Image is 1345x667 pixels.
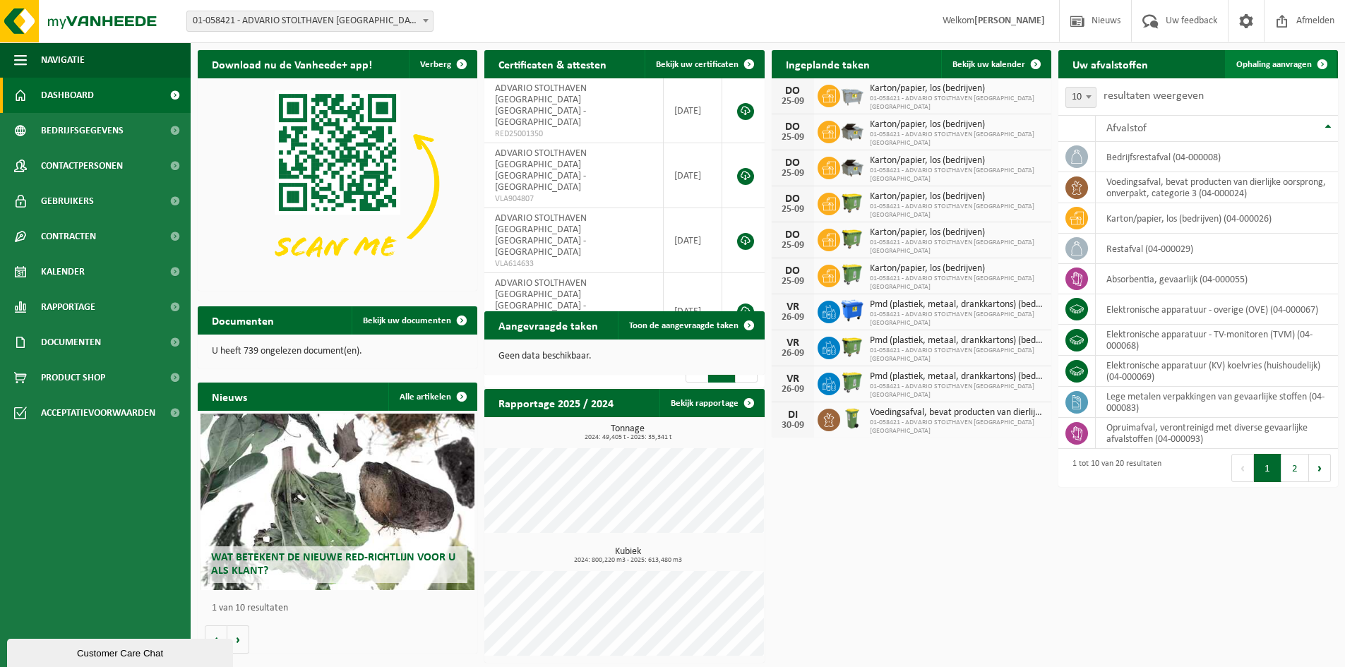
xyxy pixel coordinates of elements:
[870,167,1044,184] span: 01-058421 - ADVARIO STOLTHAVEN [GEOGRAPHIC_DATA] [GEOGRAPHIC_DATA]
[1096,203,1338,234] td: karton/papier, los (bedrijven) (04-000026)
[629,321,739,330] span: Toon de aangevraagde taken
[1309,454,1331,482] button: Next
[41,184,94,219] span: Gebruikers
[870,227,1044,239] span: Karton/papier, los (bedrijven)
[1066,88,1096,107] span: 10
[779,265,807,277] div: DO
[495,83,587,128] span: ADVARIO STOLTHAVEN [GEOGRAPHIC_DATA] [GEOGRAPHIC_DATA] - [GEOGRAPHIC_DATA]
[1231,454,1254,482] button: Previous
[41,395,155,431] span: Acceptatievoorwaarden
[664,143,722,208] td: [DATE]
[840,83,864,107] img: WB-2500-GAL-GY-01
[495,278,587,323] span: ADVARIO STOLTHAVEN [GEOGRAPHIC_DATA] [GEOGRAPHIC_DATA] - [GEOGRAPHIC_DATA]
[840,191,864,215] img: WB-1100-HPE-GN-50
[205,625,227,654] button: Vorige
[779,349,807,359] div: 26-09
[212,603,470,613] p: 1 van 10 resultaten
[495,128,652,140] span: RED25001350
[840,335,864,359] img: WB-1100-HPE-GN-50
[41,289,95,325] span: Rapportage
[41,219,96,254] span: Contracten
[870,155,1044,167] span: Karton/papier, los (bedrijven)
[645,50,763,78] a: Bekijk uw certificaten
[1096,418,1338,449] td: opruimafval, verontreinigd met diverse gevaarlijke afvalstoffen (04-000093)
[779,97,807,107] div: 25-09
[388,383,476,411] a: Alle artikelen
[656,60,739,69] span: Bekijk uw certificaten
[974,16,1045,26] strong: [PERSON_NAME]
[779,169,807,179] div: 25-09
[41,148,123,184] span: Contactpersonen
[870,131,1044,148] span: 01-058421 - ADVARIO STOLTHAVEN [GEOGRAPHIC_DATA] [GEOGRAPHIC_DATA]
[363,316,451,325] span: Bekijk uw documenten
[779,301,807,313] div: VR
[840,227,864,251] img: WB-1100-HPE-GN-50
[41,78,94,113] span: Dashboard
[495,213,587,258] span: ADVARIO STOLTHAVEN [GEOGRAPHIC_DATA] [GEOGRAPHIC_DATA] - [GEOGRAPHIC_DATA]
[870,299,1044,311] span: Pmd (plastiek, metaal, drankkartons) (bedrijven)
[495,148,587,193] span: ADVARIO STOLTHAVEN [GEOGRAPHIC_DATA] [GEOGRAPHIC_DATA] - [GEOGRAPHIC_DATA]
[1096,264,1338,294] td: absorbentia, gevaarlijk (04-000055)
[870,275,1044,292] span: 01-058421 - ADVARIO STOLTHAVEN [GEOGRAPHIC_DATA] [GEOGRAPHIC_DATA]
[352,306,476,335] a: Bekijk uw documenten
[41,113,124,148] span: Bedrijfsgegevens
[870,263,1044,275] span: Karton/papier, los (bedrijven)
[779,205,807,215] div: 25-09
[491,424,764,441] h3: Tonnage
[498,351,750,361] p: Geen data beschikbaar.
[198,78,477,288] img: Download de VHEPlus App
[420,60,451,69] span: Verberg
[187,11,433,31] span: 01-058421 - ADVARIO STOLTHAVEN ANTWERPEN NV - ANTWERPEN
[41,42,85,78] span: Navigatie
[7,636,236,667] iframe: chat widget
[840,155,864,179] img: WB-5000-GAL-GY-01
[779,277,807,287] div: 25-09
[41,325,101,360] span: Documenten
[1096,356,1338,387] td: elektronische apparatuur (KV) koelvries (huishoudelijk) (04-000069)
[840,119,864,143] img: WB-5000-GAL-GY-01
[870,95,1044,112] span: 01-058421 - ADVARIO STOLTHAVEN [GEOGRAPHIC_DATA] [GEOGRAPHIC_DATA]
[618,311,763,339] a: Toon de aangevraagde taken
[870,119,1044,131] span: Karton/papier, los (bedrijven)
[1058,50,1162,78] h2: Uw afvalstoffen
[659,389,763,417] a: Bekijk rapportage
[664,78,722,143] td: [DATE]
[779,421,807,431] div: 30-09
[779,193,807,205] div: DO
[211,552,455,577] span: Wat betekent de nieuwe RED-richtlijn voor u als klant?
[1096,387,1338,418] td: lege metalen verpakkingen van gevaarlijke stoffen (04-000083)
[198,306,288,334] h2: Documenten
[495,193,652,205] span: VLA904807
[870,383,1044,399] span: 01-058421 - ADVARIO STOLTHAVEN [GEOGRAPHIC_DATA] [GEOGRAPHIC_DATA]
[41,254,85,289] span: Kalender
[484,311,612,339] h2: Aangevraagde taken
[779,85,807,97] div: DO
[409,50,476,78] button: Verberg
[1225,50,1337,78] a: Ophaling aanvragen
[212,347,463,356] p: U heeft 739 ongelezen document(en).
[870,335,1044,347] span: Pmd (plastiek, metaal, drankkartons) (bedrijven)
[870,203,1044,220] span: 01-058421 - ADVARIO STOLTHAVEN [GEOGRAPHIC_DATA] [GEOGRAPHIC_DATA]
[870,419,1044,435] span: 01-058421 - ADVARIO STOLTHAVEN [GEOGRAPHIC_DATA] [GEOGRAPHIC_DATA]
[1065,87,1096,108] span: 10
[870,347,1044,363] span: 01-058421 - ADVARIO STOLTHAVEN [GEOGRAPHIC_DATA] [GEOGRAPHIC_DATA]
[870,239,1044,256] span: 01-058421 - ADVARIO STOLTHAVEN [GEOGRAPHIC_DATA] [GEOGRAPHIC_DATA]
[41,360,105,395] span: Product Shop
[491,434,764,441] span: 2024: 49,405 t - 2025: 35,341 t
[201,414,474,590] a: Wat betekent de nieuwe RED-richtlijn voor u als klant?
[779,409,807,421] div: DI
[1096,325,1338,356] td: elektronische apparatuur - TV-monitoren (TVM) (04-000068)
[779,157,807,169] div: DO
[779,121,807,133] div: DO
[779,337,807,349] div: VR
[198,383,261,410] h2: Nieuws
[484,389,628,416] h2: Rapportage 2025 / 2024
[1065,452,1161,483] div: 1 tot 10 van 20 resultaten
[870,191,1044,203] span: Karton/papier, los (bedrijven)
[484,50,621,78] h2: Certificaten & attesten
[870,371,1044,383] span: Pmd (plastiek, metaal, drankkartons) (bedrijven)
[1106,123,1147,134] span: Afvalstof
[779,241,807,251] div: 25-09
[1281,454,1309,482] button: 2
[491,547,764,564] h3: Kubiek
